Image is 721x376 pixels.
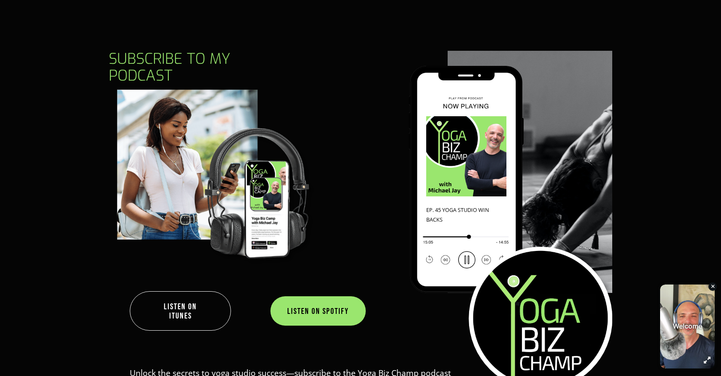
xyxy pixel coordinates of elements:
span: Subscribe TO MY PODCAST [109,49,235,86]
iframe: chipbot-button-iframe [656,280,719,374]
span: EP. 45 YOGA STUDIO WIN BACKS [426,206,490,223]
a: Listen on iTunes [130,291,231,331]
span: GETTING THINGS DONE QUICKLY [426,216,503,233]
a: Listen on Spotify [270,296,366,326]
